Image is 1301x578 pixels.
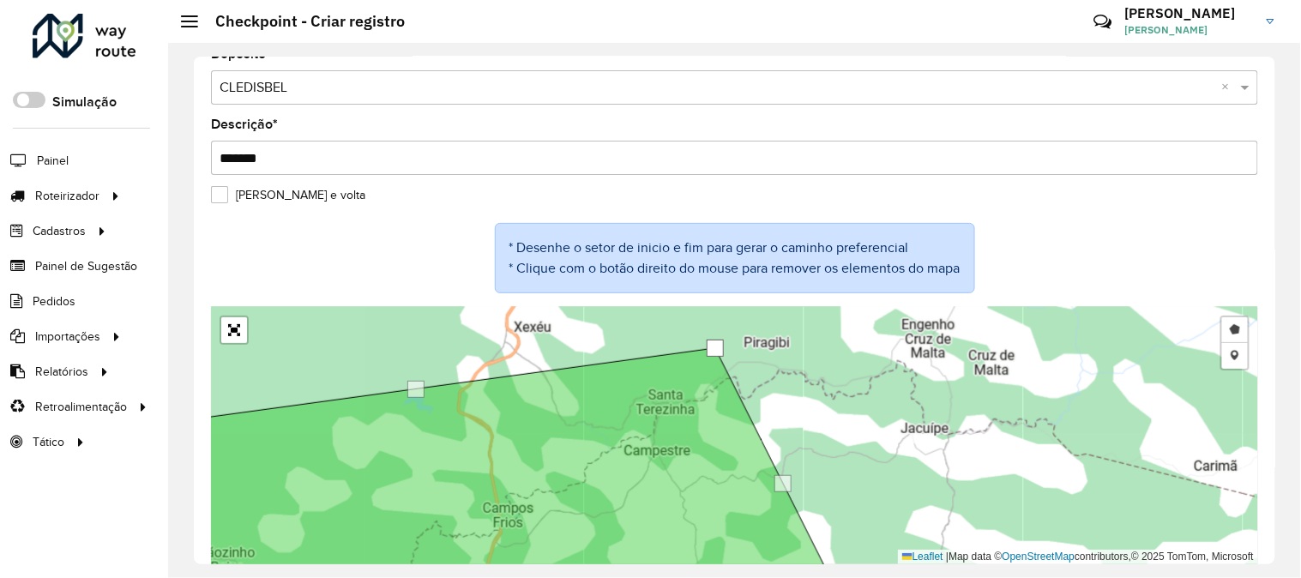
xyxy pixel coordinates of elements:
span: Relatórios [35,363,88,381]
span: | [946,551,949,563]
span: Pedidos [33,292,75,310]
span: Cadastros [33,222,86,240]
span: Importações [35,328,100,346]
a: Abrir mapa em tela cheia [221,317,247,343]
label: [PERSON_NAME] e volta [211,186,365,204]
a: Desenhar setor [1222,317,1248,343]
span: [PERSON_NAME] [1125,22,1254,38]
a: Leaflet [902,551,943,563]
span: Painel de Sugestão [35,257,137,275]
span: Painel [37,152,69,170]
span: Retroalimentação [35,398,127,416]
a: OpenStreetMap [1003,551,1075,563]
label: Descrição [211,114,278,135]
div: * Desenhe o setor de inicio e fim para gerar o caminho preferencial * Clique com o botão direito ... [495,223,975,293]
span: Clear all [1222,77,1237,98]
a: Adicionar checkpoint [1222,343,1248,369]
h2: Checkpoint - Criar registro [198,12,405,31]
a: Contato Rápido [1084,3,1121,40]
h3: [PERSON_NAME] [1125,5,1254,21]
label: Simulação [52,92,117,112]
span: Roteirizador [35,187,99,205]
div: Map data © contributors,© 2025 TomTom, Microsoft [898,550,1258,564]
span: Tático [33,433,64,451]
